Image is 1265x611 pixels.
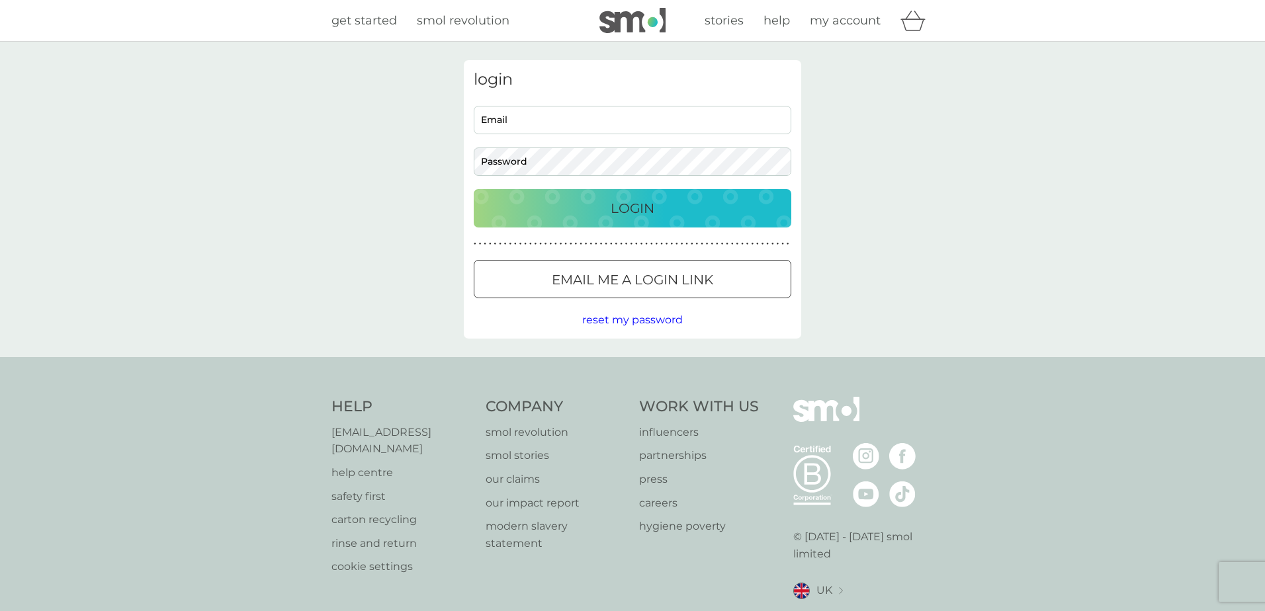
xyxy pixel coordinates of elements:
[816,582,832,599] span: UK
[853,443,879,469] img: visit the smol Instagram page
[681,241,683,247] p: ●
[726,241,728,247] p: ●
[582,313,683,326] span: reset my password
[676,241,678,247] p: ●
[763,13,790,28] span: help
[656,241,658,247] p: ●
[486,518,627,551] a: modern slavery statement
[417,11,509,30] a: smol revolution
[736,241,739,247] p: ●
[787,241,789,247] p: ●
[615,241,618,247] p: ●
[575,241,578,247] p: ●
[331,558,472,575] a: cookie settings
[474,189,791,227] button: Login
[552,269,713,290] p: Email me a login link
[777,241,779,247] p: ●
[582,311,683,329] button: reset my password
[716,241,719,247] p: ●
[771,241,774,247] p: ●
[486,471,627,488] a: our claims
[519,241,522,247] p: ●
[509,241,511,247] p: ●
[639,471,759,488] a: press
[731,241,734,247] p: ●
[331,488,472,505] a: safety first
[554,241,557,247] p: ●
[701,241,703,247] p: ●
[560,241,562,247] p: ●
[650,241,653,247] p: ●
[529,241,532,247] p: ●
[793,583,810,599] img: UK flag
[331,424,472,458] p: [EMAIL_ADDRESS][DOMAIN_NAME]
[486,447,627,464] a: smol stories
[781,241,784,247] p: ●
[331,535,472,552] a: rinse and return
[660,241,663,247] p: ●
[474,70,791,89] h3: login
[499,241,502,247] p: ●
[514,241,517,247] p: ●
[489,241,492,247] p: ●
[705,11,744,30] a: stories
[763,11,790,30] a: help
[494,241,497,247] p: ●
[639,495,759,512] a: careers
[793,528,934,562] p: © [DATE] - [DATE] smol limited
[479,241,482,247] p: ●
[599,8,666,33] img: smol
[889,481,916,507] img: visit the smol Tiktok page
[331,511,472,528] p: carton recycling
[331,13,397,28] span: get started
[486,424,627,441] p: smol revolution
[331,464,472,481] a: help centre
[639,518,759,535] a: hygiene poverty
[711,241,713,247] p: ●
[589,241,592,247] p: ●
[696,241,699,247] p: ●
[756,241,759,247] p: ●
[620,241,623,247] p: ●
[889,443,916,469] img: visit the smol Facebook page
[645,241,648,247] p: ●
[545,241,547,247] p: ●
[751,241,754,247] p: ●
[331,397,472,417] h4: Help
[524,241,527,247] p: ●
[691,241,693,247] p: ●
[810,11,881,30] a: my account
[484,241,486,247] p: ●
[474,260,791,298] button: Email me a login link
[417,13,509,28] span: smol revolution
[605,241,607,247] p: ●
[630,241,632,247] p: ●
[639,397,759,417] h4: Work With Us
[611,198,654,219] p: Login
[331,11,397,30] a: get started
[610,241,613,247] p: ●
[900,7,934,34] div: basket
[639,424,759,441] a: influencers
[666,241,668,247] p: ●
[570,241,572,247] p: ●
[580,241,582,247] p: ●
[640,241,643,247] p: ●
[639,447,759,464] a: partnerships
[746,241,749,247] p: ●
[486,495,627,512] p: our impact report
[810,13,881,28] span: my account
[504,241,507,247] p: ●
[685,241,688,247] p: ●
